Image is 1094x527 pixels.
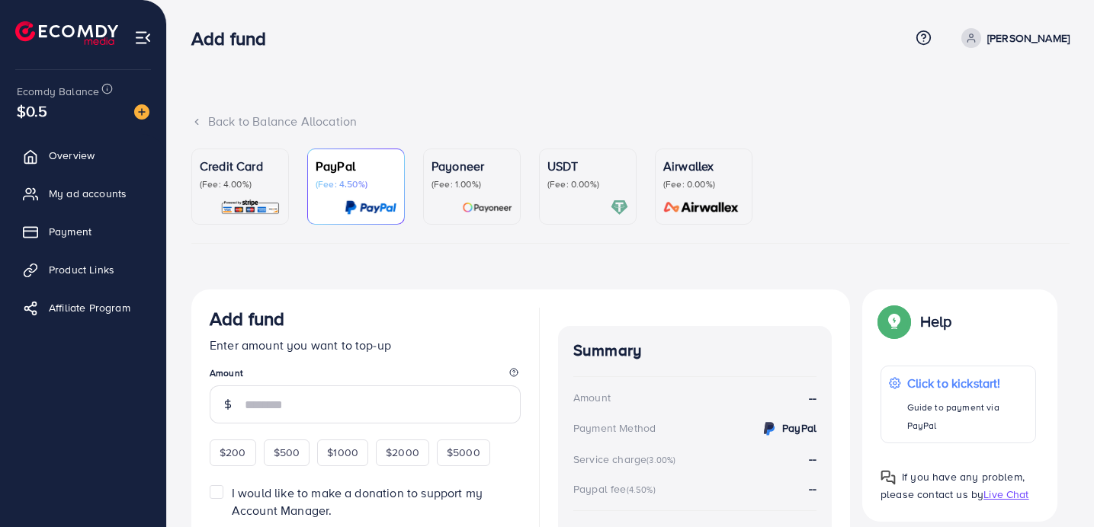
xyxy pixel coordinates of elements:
[386,445,419,460] span: $2000
[49,262,114,277] span: Product Links
[11,292,155,323] a: Affiliate Program
[220,199,281,216] img: card
[547,157,628,175] p: USDT
[760,420,778,438] img: credit
[49,224,91,239] span: Payment
[11,178,155,209] a: My ad accounts
[881,469,1025,502] span: If you have any problem, please contact us by
[955,28,1070,48] a: [PERSON_NAME]
[200,178,281,190] p: (Fee: 4.00%)
[17,100,48,122] span: $0.5
[316,157,396,175] p: PayPal
[809,389,816,407] strong: --
[432,178,512,190] p: (Fee: 1.00%)
[573,390,611,405] div: Amount
[881,308,908,335] img: Popup guide
[809,450,816,467] strong: --
[983,487,1028,502] span: Live Chat
[17,84,99,99] span: Ecomdy Balance
[11,254,155,285] a: Product Links
[547,178,628,190] p: (Fee: 0.00%)
[134,29,152,46] img: menu
[220,445,246,460] span: $200
[782,420,816,436] strong: PayPal
[11,216,155,247] a: Payment
[462,199,512,216] img: card
[345,199,396,216] img: card
[316,178,396,190] p: (Fee: 4.50%)
[210,336,521,354] p: Enter amount you want to top-up
[210,366,521,385] legend: Amount
[573,452,680,467] div: Service charge
[274,445,300,460] span: $500
[907,398,1028,435] p: Guide to payment via PayPal
[920,312,952,331] p: Help
[573,341,816,360] h4: Summary
[881,470,896,485] img: Popup guide
[191,113,1070,130] div: Back to Balance Allocation
[663,157,744,175] p: Airwallex
[447,445,480,460] span: $5000
[200,157,281,175] p: Credit Card
[210,308,284,330] h3: Add fund
[432,157,512,175] p: Payoneer
[987,29,1070,47] p: [PERSON_NAME]
[611,199,628,216] img: card
[49,300,130,315] span: Affiliate Program
[15,21,118,45] img: logo
[134,104,149,120] img: image
[646,454,675,466] small: (3.00%)
[11,140,155,171] a: Overview
[809,480,816,497] strong: --
[663,178,744,190] p: (Fee: 0.00%)
[907,374,1028,392] p: Click to kickstart!
[573,420,656,436] div: Payment Method
[327,445,358,460] span: $1000
[1029,458,1083,516] iframe: Chat
[573,481,660,497] div: Paypal fee
[49,186,127,201] span: My ad accounts
[191,27,278,50] h3: Add fund
[49,148,95,163] span: Overview
[627,484,656,496] small: (4.50%)
[659,199,744,216] img: card
[232,484,483,519] span: I would like to make a donation to support my Account Manager.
